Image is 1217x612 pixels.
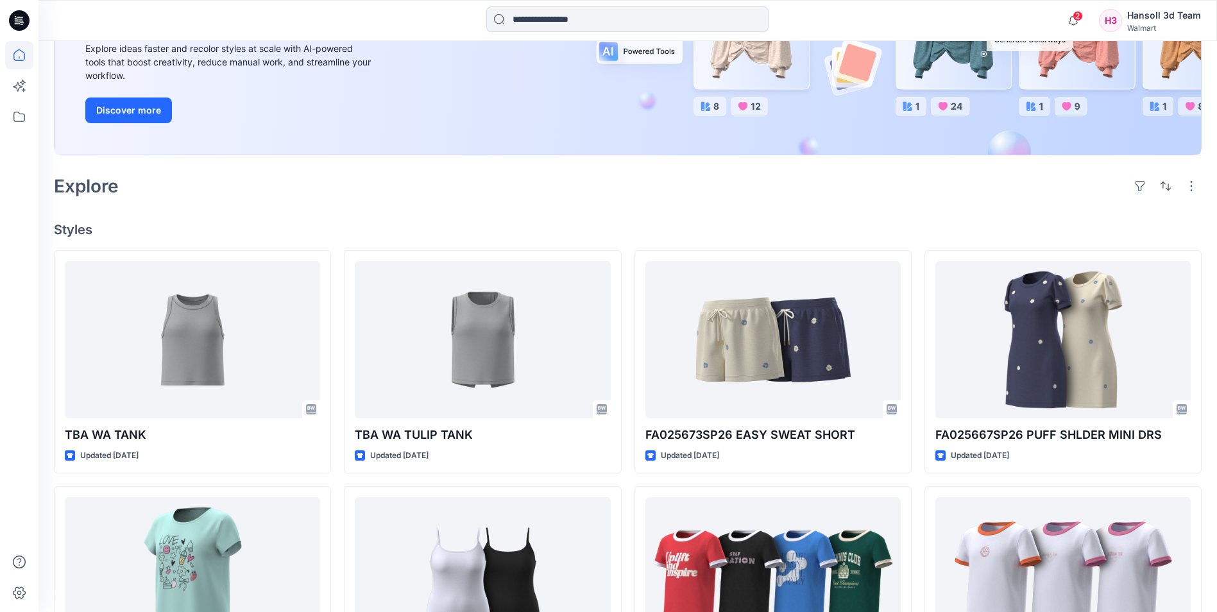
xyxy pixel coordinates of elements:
p: FA025667SP26 PUFF SHLDER MINI DRS [935,426,1191,444]
a: FA025667SP26 PUFF SHLDER MINI DRS [935,261,1191,418]
a: Discover more [85,98,374,123]
div: Explore ideas faster and recolor styles at scale with AI-powered tools that boost creativity, red... [85,42,374,82]
p: Updated [DATE] [80,449,139,463]
div: Hansoll 3d Team [1127,8,1201,23]
a: TBA WA TULIP TANK [355,261,610,418]
p: Updated [DATE] [370,449,429,463]
p: Updated [DATE] [951,449,1009,463]
div: H3 [1099,9,1122,32]
h2: Explore [54,176,119,196]
span: 2 [1073,11,1083,21]
p: Updated [DATE] [661,449,719,463]
p: FA025673SP26 EASY SWEAT SHORT [645,426,901,444]
div: Walmart [1127,23,1201,33]
p: TBA WA TULIP TANK [355,426,610,444]
a: FA025673SP26 EASY SWEAT SHORT [645,261,901,418]
p: TBA WA TANK [65,426,320,444]
h4: Styles [54,222,1202,237]
a: TBA WA TANK [65,261,320,418]
button: Discover more [85,98,172,123]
